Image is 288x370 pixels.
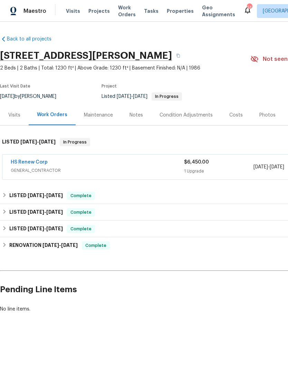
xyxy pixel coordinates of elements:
[229,112,243,119] div: Costs
[102,84,117,88] span: Project
[184,160,209,165] span: $6,450.00
[37,111,67,118] div: Work Orders
[46,193,63,198] span: [DATE]
[46,210,63,214] span: [DATE]
[60,139,89,146] span: In Progress
[253,165,268,169] span: [DATE]
[68,192,94,199] span: Complete
[184,168,253,175] div: 1 Upgrade
[83,242,109,249] span: Complete
[42,243,59,248] span: [DATE]
[102,94,182,99] span: Listed
[28,210,44,214] span: [DATE]
[9,225,63,233] h6: LISTED
[133,94,147,99] span: [DATE]
[20,139,56,144] span: -
[160,112,213,119] div: Condition Adjustments
[8,112,20,119] div: Visits
[172,49,184,62] button: Copy Address
[202,4,235,18] span: Geo Assignments
[88,8,110,15] span: Projects
[28,193,63,198] span: -
[84,112,113,119] div: Maintenance
[28,226,44,231] span: [DATE]
[23,8,46,15] span: Maestro
[9,241,78,250] h6: RENOVATION
[152,94,181,99] span: In Progress
[270,165,284,169] span: [DATE]
[247,4,252,11] div: 51
[28,193,44,198] span: [DATE]
[28,226,63,231] span: -
[20,139,37,144] span: [DATE]
[28,210,63,214] span: -
[46,226,63,231] span: [DATE]
[117,94,131,99] span: [DATE]
[118,4,136,18] span: Work Orders
[9,192,63,200] h6: LISTED
[167,8,194,15] span: Properties
[2,138,56,146] h6: LISTED
[129,112,143,119] div: Notes
[9,208,63,216] h6: LISTED
[144,9,159,13] span: Tasks
[68,225,94,232] span: Complete
[61,243,78,248] span: [DATE]
[66,8,80,15] span: Visits
[259,112,276,119] div: Photos
[39,139,56,144] span: [DATE]
[117,94,147,99] span: -
[253,164,284,170] span: -
[11,160,48,165] a: HS Renew Corp
[68,209,94,216] span: Complete
[42,243,78,248] span: -
[11,167,184,174] span: GENERAL_CONTRACTOR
